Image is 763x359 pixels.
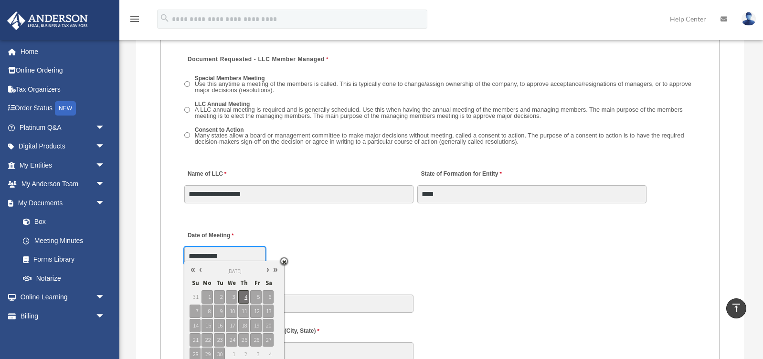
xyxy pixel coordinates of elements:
[13,269,119,288] a: Notarize
[7,61,119,80] a: Online Ordering
[250,277,261,289] span: Fr
[190,333,201,347] span: 21
[201,290,212,304] span: 1
[214,333,225,347] span: 23
[214,319,225,332] span: 16
[201,277,212,289] span: Mo
[250,333,261,347] span: 26
[4,11,91,30] img: Anderson Advisors Platinum Portal
[226,305,237,318] span: 10
[726,298,746,318] a: vertical_align_top
[129,17,140,25] a: menu
[250,319,261,332] span: 19
[190,319,201,332] span: 14
[7,118,119,137] a: Platinum Q&Aarrow_drop_down
[238,319,249,332] span: 18
[226,333,237,347] span: 24
[13,231,115,250] a: Meeting Minutes
[238,305,249,318] span: 11
[263,290,274,304] span: 6
[7,137,119,156] a: Digital Productsarrow_drop_down
[226,319,237,332] span: 17
[201,333,212,347] span: 22
[201,305,212,318] span: 8
[227,268,242,275] span: [DATE]
[159,13,170,23] i: search
[13,212,119,232] a: Box
[7,156,119,175] a: My Entitiesarrow_drop_down
[7,80,119,99] a: Tax Organizers
[226,277,237,289] span: We
[190,290,201,304] span: 31
[214,305,225,318] span: 9
[184,230,275,243] label: Date of Meeting
[95,288,115,307] span: arrow_drop_down
[238,290,249,304] span: 4
[95,306,115,326] span: arrow_drop_down
[214,277,225,289] span: Tu
[95,175,115,194] span: arrow_drop_down
[263,319,274,332] span: 20
[226,290,237,304] span: 3
[55,101,76,116] div: NEW
[195,132,684,145] span: Many states allow a board or management committee to make major decisions without meeting, called...
[195,106,683,119] span: A LLC annual meeting is required and is generally scheduled. Use this when having the annual meet...
[742,12,756,26] img: User Pic
[250,305,261,318] span: 12
[731,302,742,314] i: vertical_align_top
[238,333,249,347] span: 25
[192,74,696,95] label: Special Members Meeting
[263,305,274,318] span: 13
[95,193,115,213] span: arrow_drop_down
[129,13,140,25] i: menu
[417,168,504,180] label: State of Formation for Entity
[263,277,274,289] span: Sa
[201,319,212,332] span: 15
[190,305,201,318] span: 7
[190,277,201,289] span: Su
[95,118,115,137] span: arrow_drop_down
[7,306,119,326] a: Billingarrow_drop_down
[192,100,696,121] label: LLC Annual Meeting
[7,175,119,194] a: My Anderson Teamarrow_drop_down
[7,193,119,212] a: My Documentsarrow_drop_down
[7,42,119,61] a: Home
[238,277,249,289] span: Th
[250,290,261,304] span: 5
[184,168,229,180] label: Name of LLC
[13,250,119,269] a: Forms Library
[192,126,696,147] label: Consent to Action
[195,80,691,94] span: Use this anytime a meeting of the members is called. This is typically done to change/assign owne...
[188,56,325,63] span: Document Requested - LLC Member Managed
[263,333,274,347] span: 27
[95,156,115,175] span: arrow_drop_down
[7,99,119,118] a: Order StatusNEW
[95,137,115,157] span: arrow_drop_down
[7,288,119,307] a: Online Learningarrow_drop_down
[214,290,225,304] span: 2
[7,326,119,345] a: Events Calendar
